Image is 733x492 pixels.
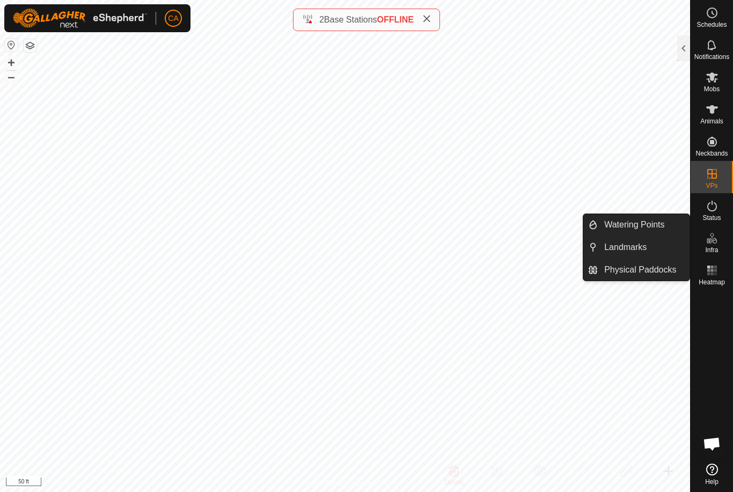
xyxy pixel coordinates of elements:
span: Animals [700,118,723,124]
span: Heatmap [699,279,725,285]
span: OFFLINE [377,15,414,24]
li: Landmarks [583,237,690,258]
span: Base Stations [324,15,377,24]
a: Physical Paddocks [598,259,690,281]
a: Landmarks [598,237,690,258]
span: VPs [706,182,717,189]
span: 2 [319,15,324,24]
li: Watering Points [583,214,690,236]
span: Neckbands [695,150,728,157]
button: – [5,70,18,83]
a: Watering Points [598,214,690,236]
span: Watering Points [604,218,664,231]
span: Notifications [694,54,729,60]
span: Mobs [704,86,720,92]
a: Contact Us [356,478,387,488]
button: + [5,56,18,69]
li: Physical Paddocks [583,259,690,281]
span: Schedules [697,21,727,28]
span: Help [705,479,719,485]
span: Infra [705,247,718,253]
button: Map Layers [24,39,36,52]
button: Reset Map [5,39,18,52]
span: CA [168,13,178,24]
div: Open chat [696,428,728,460]
span: Physical Paddocks [604,263,676,276]
a: Privacy Policy [303,478,343,488]
img: Gallagher Logo [13,9,147,28]
span: Landmarks [604,241,647,254]
span: Status [702,215,721,221]
a: Help [691,459,733,489]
